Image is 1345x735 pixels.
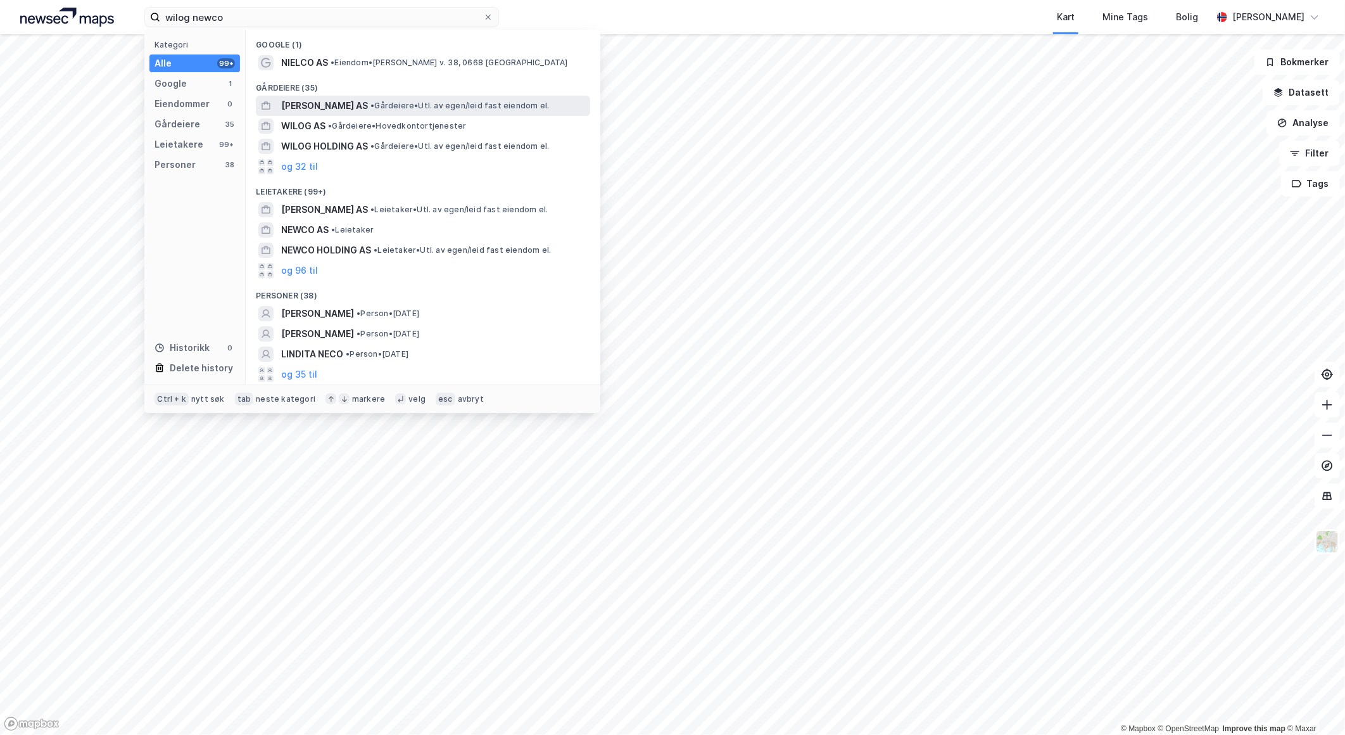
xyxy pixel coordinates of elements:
span: • [374,245,377,255]
div: Mine Tags [1102,10,1148,25]
span: Person • [DATE] [346,349,408,359]
div: Leietakere (99+) [246,177,600,200]
a: OpenStreetMap [1158,724,1220,733]
div: Personer (38) [246,281,600,304]
div: Bolig [1176,10,1198,25]
div: Alle [155,56,172,71]
span: Leietaker • Utl. av egen/leid fast eiendom el. [374,245,551,255]
button: og 96 til [281,263,318,278]
div: Gårdeiere [155,117,200,132]
div: Delete history [170,361,233,376]
div: markere [352,394,385,404]
a: Mapbox [1121,724,1156,733]
div: nytt søk [191,394,225,404]
button: og 35 til [281,367,317,382]
div: Ctrl + k [155,393,189,406]
span: • [346,349,350,359]
input: Søk på adresse, matrikkel, gårdeiere, leietakere eller personer [160,8,483,27]
span: Gårdeiere • Utl. av egen/leid fast eiendom el. [370,101,549,111]
span: [PERSON_NAME] [281,306,354,321]
div: Kontrollprogram for chat [1282,674,1345,735]
div: Gårdeiere (35) [246,73,600,96]
div: 0 [225,99,235,109]
button: Analyse [1266,110,1340,136]
span: • [370,101,374,110]
button: Datasett [1263,80,1340,105]
div: esc [436,393,455,406]
span: Gårdeiere • Hovedkontortjenester [328,121,466,131]
div: Kategori [155,40,240,49]
div: Kart [1057,10,1075,25]
div: 0 [225,343,235,353]
div: Historikk [155,340,210,355]
div: avbryt [458,394,484,404]
div: tab [235,393,254,406]
button: og 32 til [281,159,318,174]
span: Leietaker • Utl. av egen/leid fast eiendom el. [370,205,548,215]
div: 99+ [217,58,235,68]
div: 1 [225,79,235,89]
div: [PERSON_NAME] [1232,10,1304,25]
div: velg [408,394,426,404]
span: NEWCO AS [281,222,329,238]
span: LINDITA NECO [281,347,343,362]
span: • [357,309,360,318]
span: • [331,58,334,67]
span: Gårdeiere • Utl. av egen/leid fast eiendom el. [370,141,549,151]
div: Google (1) [246,30,600,53]
button: Filter [1279,141,1340,166]
div: Google [155,76,187,91]
span: [PERSON_NAME] AS [281,98,368,113]
span: • [370,141,374,151]
div: 99+ [217,139,235,150]
span: Person • [DATE] [357,309,419,319]
img: Z [1315,530,1339,554]
button: Tags [1281,171,1340,196]
span: WILOG HOLDING AS [281,139,368,154]
span: • [331,225,335,234]
span: Eiendom • [PERSON_NAME] v. 38, 0668 [GEOGRAPHIC_DATA] [331,58,567,68]
span: • [370,205,374,214]
div: Eiendommer [155,96,210,112]
img: logo.a4113a55bc3d86da70a041830d287a7e.svg [20,8,114,27]
a: Improve this map [1223,724,1285,733]
div: Leietakere [155,137,203,152]
span: Person • [DATE] [357,329,419,339]
span: NIELCO AS [281,55,328,70]
div: neste kategori [256,394,315,404]
span: Leietaker [331,225,374,235]
button: Bokmerker [1254,49,1340,75]
div: 38 [225,160,235,170]
span: [PERSON_NAME] AS [281,202,368,217]
span: • [357,329,360,338]
span: [PERSON_NAME] [281,326,354,342]
span: WILOG AS [281,118,325,134]
span: • [328,121,332,131]
div: 35 [225,119,235,129]
a: Mapbox homepage [4,717,60,731]
div: Personer [155,157,196,172]
span: NEWCO HOLDING AS [281,243,371,258]
iframe: Chat Widget [1282,674,1345,735]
